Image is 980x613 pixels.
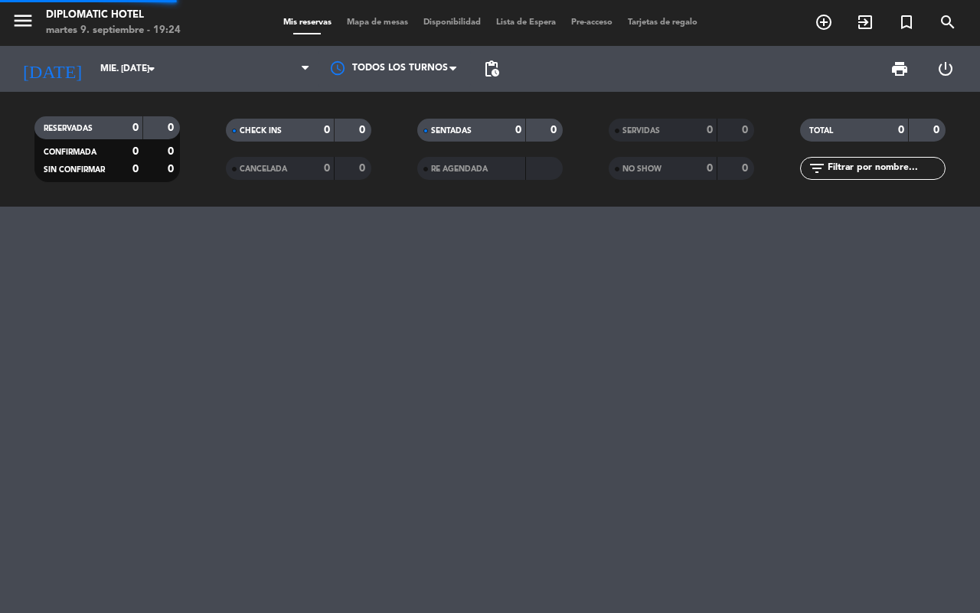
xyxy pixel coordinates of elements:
strong: 0 [324,163,330,174]
i: exit_to_app [856,13,874,31]
span: Tarjetas de regalo [620,18,705,27]
strong: 0 [359,125,368,135]
strong: 0 [550,125,560,135]
i: menu [11,9,34,32]
i: add_circle_outline [815,13,833,31]
strong: 0 [742,125,751,135]
div: Diplomatic Hotel [46,8,181,23]
span: SERVIDAS [622,127,660,135]
strong: 0 [515,125,521,135]
span: Mapa de mesas [339,18,416,27]
i: [DATE] [11,52,93,86]
span: RESERVADAS [44,125,93,132]
div: martes 9. septiembre - 19:24 [46,23,181,38]
strong: 0 [707,163,713,174]
strong: 0 [933,125,942,135]
i: filter_list [808,159,826,178]
span: RE AGENDADA [431,165,488,173]
span: TOTAL [809,127,833,135]
span: Lista de Espera [488,18,563,27]
i: power_settings_new [936,60,955,78]
span: Disponibilidad [416,18,488,27]
div: LOG OUT [923,46,969,92]
strong: 0 [324,125,330,135]
span: CONFIRMADA [44,148,96,156]
span: CHECK INS [240,127,282,135]
input: Filtrar por nombre... [826,160,945,177]
i: turned_in_not [897,13,916,31]
strong: 0 [168,122,177,133]
i: arrow_drop_down [142,60,161,78]
span: Mis reservas [276,18,339,27]
i: search [939,13,957,31]
strong: 0 [707,125,713,135]
button: menu [11,9,34,37]
span: CANCELADA [240,165,287,173]
span: Pre-acceso [563,18,620,27]
span: NO SHOW [622,165,661,173]
strong: 0 [132,164,139,174]
strong: 0 [132,122,139,133]
span: SENTADAS [431,127,472,135]
span: SIN CONFIRMAR [44,166,105,174]
strong: 0 [168,146,177,157]
span: print [890,60,909,78]
strong: 0 [742,163,751,174]
strong: 0 [132,146,139,157]
span: pending_actions [482,60,501,78]
strong: 0 [359,163,368,174]
strong: 0 [168,164,177,174]
strong: 0 [898,125,904,135]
